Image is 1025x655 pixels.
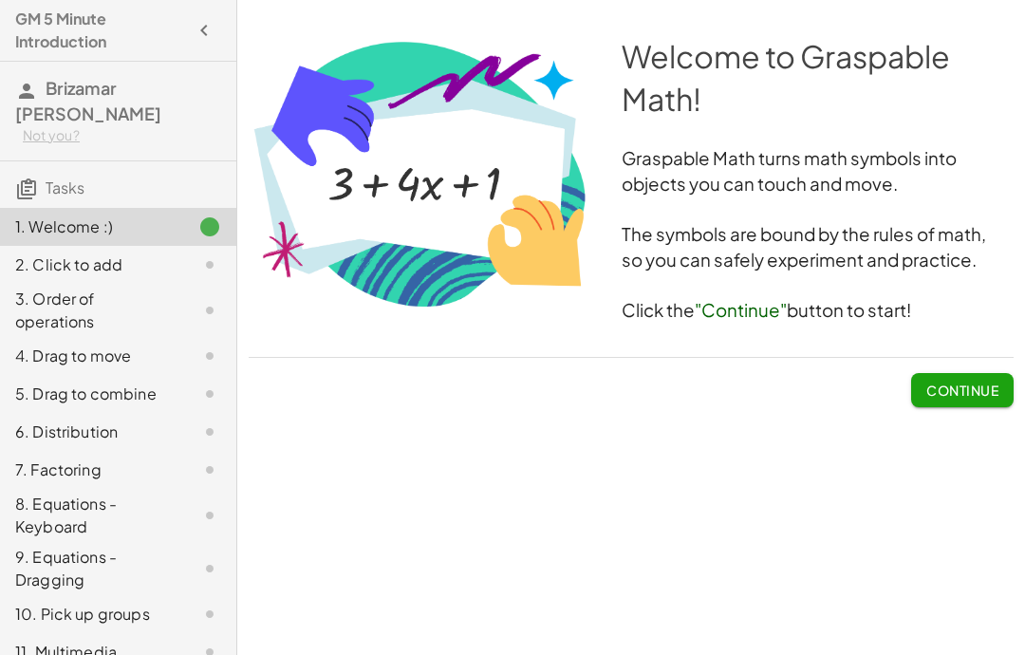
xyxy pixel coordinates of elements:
[15,345,168,367] div: 4. Drag to move
[198,345,221,367] i: Task not started.
[23,126,221,145] div: Not you?
[198,458,221,481] i: Task not started.
[15,77,161,124] span: Brizamar [PERSON_NAME]
[198,421,221,443] i: Task not started.
[15,215,168,238] div: 1. Welcome :)
[198,215,221,238] i: Task finished.
[15,603,168,626] div: 10. Pick up groups
[695,299,787,321] span: "Continue"
[198,557,221,580] i: Task not started.
[249,146,1014,172] h3: Graspable Math turns math symbols into
[249,298,1014,324] h3: Click the button to start!
[15,288,168,333] div: 3. Order of operations
[46,178,84,197] span: Tasks
[198,299,221,322] i: Task not started.
[15,493,168,538] div: 8. Equations - Keyboard
[15,253,168,276] div: 2. Click to add
[249,248,1014,273] h3: so you can safely experiment and practice.
[249,172,1014,197] h3: objects you can touch and move.
[15,383,168,405] div: 5. Drag to combine
[198,504,221,527] i: Task not started.
[15,458,168,481] div: 7. Factoring
[15,546,168,591] div: 9. Equations - Dragging
[198,253,221,276] i: Task not started.
[249,222,1014,248] h3: The symbols are bound by the rules of math,
[15,421,168,443] div: 6. Distribution
[926,382,998,399] span: Continue
[15,8,187,53] h4: GM 5 Minute Introduction
[622,37,955,118] span: Welcome to Graspable Math!
[198,603,221,626] i: Task not started.
[249,35,591,311] img: 0693f8568b74c82c9916f7e4627066a63b0fb68adf4cbd55bb6660eff8c96cd8.png
[911,373,1014,407] button: Continue
[198,383,221,405] i: Task not started.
